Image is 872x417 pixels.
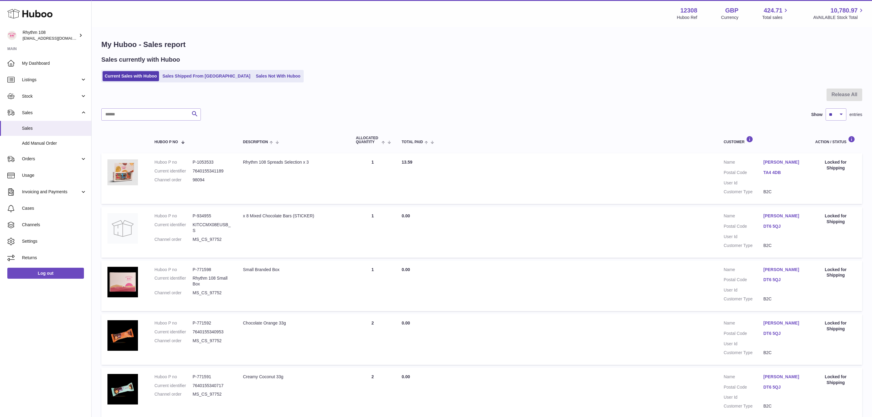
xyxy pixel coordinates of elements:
[243,140,268,144] span: Description
[763,350,803,356] dd: B2C
[763,170,803,176] a: TA4 4DB
[193,275,231,287] dd: Rhythm 108 Small Box
[193,177,231,183] dd: 98094
[724,180,763,186] dt: User Id
[101,56,180,64] h2: Sales currently with Huboo
[243,159,344,165] div: Rhythm 108 Spreads Selection x 3
[763,189,803,195] dd: B2C
[724,277,763,284] dt: Postal Code
[154,213,193,219] dt: Huboo P no
[193,329,231,335] dd: 7640155340953
[193,338,231,344] dd: MS_CS_97752
[402,321,410,325] span: 0.00
[763,277,803,283] a: DT6 5QJ
[763,320,803,326] a: [PERSON_NAME]
[350,314,396,365] td: 2
[356,136,380,144] span: ALLOCATED Quantity
[724,403,763,409] dt: Customer Type
[193,267,231,273] dd: P-771598
[350,207,396,258] td: 1
[193,222,231,234] dd: KITCCMX08EUSB_S
[154,159,193,165] dt: Huboo P no
[724,320,763,328] dt: Name
[811,112,823,118] label: Show
[724,331,763,338] dt: Postal Code
[724,267,763,274] dt: Name
[724,213,763,220] dt: Name
[724,374,763,381] dt: Name
[103,71,159,81] a: Current Sales with Huboo
[154,383,193,389] dt: Current identifier
[154,222,193,234] dt: Current identifier
[763,243,803,248] dd: B2C
[193,237,231,242] dd: MS_CS_97752
[724,223,763,231] dt: Postal Code
[22,60,87,66] span: My Dashboard
[815,320,856,332] div: Locked for Shipping
[193,168,231,174] dd: 7640155341189
[350,153,396,204] td: 1
[22,156,80,162] span: Orders
[677,15,697,20] div: Huboo Ref
[7,31,16,40] img: orders@rhythm108.com
[193,383,231,389] dd: 7640155340717
[724,296,763,302] dt: Customer Type
[849,112,862,118] span: entries
[154,275,193,287] dt: Current identifier
[22,140,87,146] span: Add Manual Order
[763,159,803,165] a: [PERSON_NAME]
[154,177,193,183] dt: Channel order
[22,93,80,99] span: Stock
[154,290,193,296] dt: Channel order
[22,189,80,195] span: Invoicing and Payments
[23,30,78,41] div: Rhythm 108
[763,296,803,302] dd: B2C
[193,159,231,165] dd: P-1053533
[402,140,423,144] span: Total paid
[402,267,410,272] span: 0.00
[763,223,803,229] a: DT6 5QJ
[762,15,789,20] span: Total sales
[402,374,410,379] span: 0.00
[721,15,739,20] div: Currency
[724,287,763,293] dt: User Id
[724,159,763,167] dt: Name
[815,136,856,144] div: Action / Status
[724,350,763,356] dt: Customer Type
[107,267,138,297] img: 123081684747209.jpg
[107,320,138,351] img: 123081684745551.jpg
[107,159,138,185] img: 1753718925.JPG
[350,261,396,311] td: 1
[830,6,858,15] span: 10,780.97
[101,40,862,49] h1: My Huboo - Sales report
[154,267,193,273] dt: Huboo P no
[243,213,344,219] div: x 8 Mixed Chocolate Bars (STICKER)
[7,268,84,279] a: Log out
[107,213,138,244] img: no-photo.jpg
[22,172,87,178] span: Usage
[763,267,803,273] a: [PERSON_NAME]
[724,234,763,240] dt: User Id
[154,140,178,144] span: Huboo P no
[763,213,803,219] a: [PERSON_NAME]
[813,15,865,20] span: AVAILABLE Stock Total
[154,374,193,380] dt: Huboo P no
[813,6,865,20] a: 10,780.97 AVAILABLE Stock Total
[764,6,782,15] span: 424.71
[243,374,344,380] div: Creamy Coconut 33g
[763,384,803,390] a: DT6 5QJ
[154,168,193,174] dt: Current identifier
[23,36,90,41] span: [EMAIL_ADDRESS][DOMAIN_NAME]
[22,77,80,83] span: Listings
[160,71,252,81] a: Sales Shipped From [GEOGRAPHIC_DATA]
[243,320,344,326] div: Chocolate Orange 33g
[815,267,856,278] div: Locked for Shipping
[154,338,193,344] dt: Channel order
[154,320,193,326] dt: Huboo P no
[724,170,763,177] dt: Postal Code
[815,213,856,225] div: Locked for Shipping
[402,213,410,218] span: 0.00
[22,125,87,131] span: Sales
[402,160,412,165] span: 13.59
[243,267,344,273] div: Small Branded Box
